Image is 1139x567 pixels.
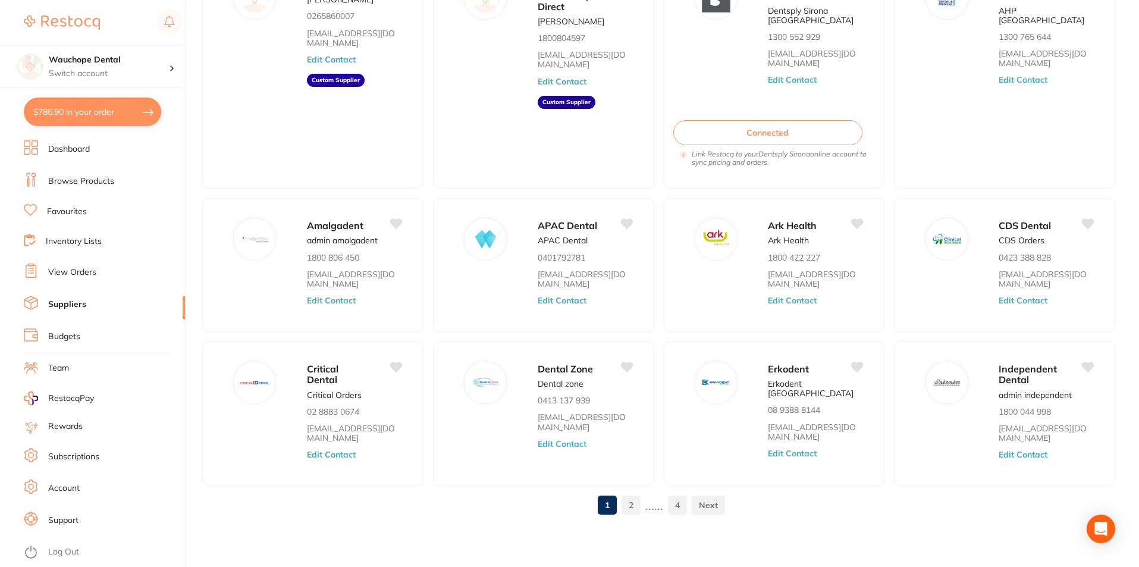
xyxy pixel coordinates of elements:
a: [EMAIL_ADDRESS][DOMAIN_NAME] [307,29,401,48]
a: [EMAIL_ADDRESS][DOMAIN_NAME] [538,270,632,289]
p: 0413 137 939 [538,396,590,405]
button: $786.90 in your order [24,98,161,126]
img: Dental Zone [471,368,500,397]
a: Restocq Logo [24,9,100,36]
a: Subscriptions [48,451,99,463]
p: [PERSON_NAME] [538,17,604,26]
p: 02 8883 0674 [307,407,359,416]
a: Support [48,515,79,527]
p: 0423 388 828 [999,253,1051,262]
button: Edit Contact [538,439,586,449]
img: Erkodent [702,368,730,397]
img: Amalgadent [241,225,269,253]
img: RestocqPay [24,391,38,405]
a: [EMAIL_ADDRESS][DOMAIN_NAME] [538,50,632,69]
a: [EMAIL_ADDRESS][DOMAIN_NAME] [768,422,862,441]
i: Link Restocq to your Dentsply Sirona online account to sync pricing and orders. [692,150,869,167]
span: CDS Dental [999,220,1051,231]
p: 1800 044 998 [999,407,1051,416]
button: Edit Contact [538,296,586,305]
button: Connected [673,120,862,145]
button: Log Out [24,543,181,562]
a: [EMAIL_ADDRESS][DOMAIN_NAME] [999,49,1093,68]
span: RestocqPay [48,393,94,405]
a: [EMAIL_ADDRESS][DOMAIN_NAME] [999,424,1093,443]
p: Erkodent [GEOGRAPHIC_DATA] [768,379,862,398]
button: Edit Contact [307,296,356,305]
button: Edit Contact [999,450,1047,459]
button: Edit Contact [307,55,356,64]
img: Ark Health [702,225,730,253]
p: AHP [GEOGRAPHIC_DATA] [999,6,1093,25]
p: 1800 806 450 [307,253,359,262]
span: Critical Dental [307,363,338,386]
p: admin amalgadent [307,236,378,245]
a: Budgets [48,331,80,343]
a: 4 [668,493,687,517]
a: [EMAIL_ADDRESS][DOMAIN_NAME] [538,412,632,431]
a: Browse Products [48,176,114,187]
span: Erkodent [768,363,809,375]
span: APAC Dental [538,220,597,231]
p: 08 9388 8144 [768,405,820,415]
p: 0265860007 [307,11,354,21]
img: Critical Dental [241,368,269,397]
button: Edit Contact [768,296,817,305]
button: Edit Contact [999,75,1047,84]
a: [EMAIL_ADDRESS][DOMAIN_NAME] [307,424,401,443]
a: [EMAIL_ADDRESS][DOMAIN_NAME] [768,49,862,68]
a: Rewards [48,421,83,433]
img: CDS Dental [933,225,961,253]
p: 1300 765 644 [999,32,1051,42]
button: Edit Contact [999,296,1047,305]
a: Dashboard [48,143,90,155]
a: 2 [622,493,641,517]
button: Edit Contact [768,449,817,458]
img: Restocq Logo [24,15,100,30]
p: 1300 552 929 [768,32,820,42]
p: admin independent [999,390,1072,400]
a: Team [48,362,69,374]
img: Independent Dental [933,368,961,397]
div: Open Intercom Messenger [1087,515,1115,543]
p: 1800804597 [538,33,585,43]
p: Dentsply Sirona [GEOGRAPHIC_DATA] [768,6,862,25]
h4: Wauchope Dental [49,54,169,66]
span: Ark Health [768,220,817,231]
p: Ark Health [768,236,809,245]
p: Switch account [49,68,169,80]
p: Dental zone [538,379,583,389]
p: CDS Orders [999,236,1044,245]
a: [EMAIL_ADDRESS][DOMAIN_NAME] [999,270,1093,289]
a: Log Out [48,546,79,558]
img: APAC Dental [471,225,500,253]
a: Account [48,483,80,494]
p: ...... [645,499,663,512]
span: Independent Dental [999,363,1057,386]
a: Suppliers [48,299,86,311]
span: Amalgadent [307,220,363,231]
aside: Custom Supplier [538,96,595,109]
button: Edit Contact [307,450,356,459]
a: 1 [598,493,617,517]
p: APAC Dental [538,236,588,245]
p: 1800 422 227 [768,253,820,262]
a: [EMAIL_ADDRESS][DOMAIN_NAME] [768,270,862,289]
a: Favourites [47,206,87,218]
a: Inventory Lists [46,236,102,248]
span: Dental Zone [538,363,593,375]
button: Edit Contact [538,77,586,86]
a: View Orders [48,267,96,278]
img: Wauchope Dental [18,55,42,79]
p: Critical Orders [307,390,362,400]
a: RestocqPay [24,391,94,405]
aside: Custom Supplier [307,74,365,87]
p: 0401792781 [538,253,585,262]
button: Edit Contact [768,75,817,84]
a: [EMAIL_ADDRESS][DOMAIN_NAME] [307,270,401,289]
